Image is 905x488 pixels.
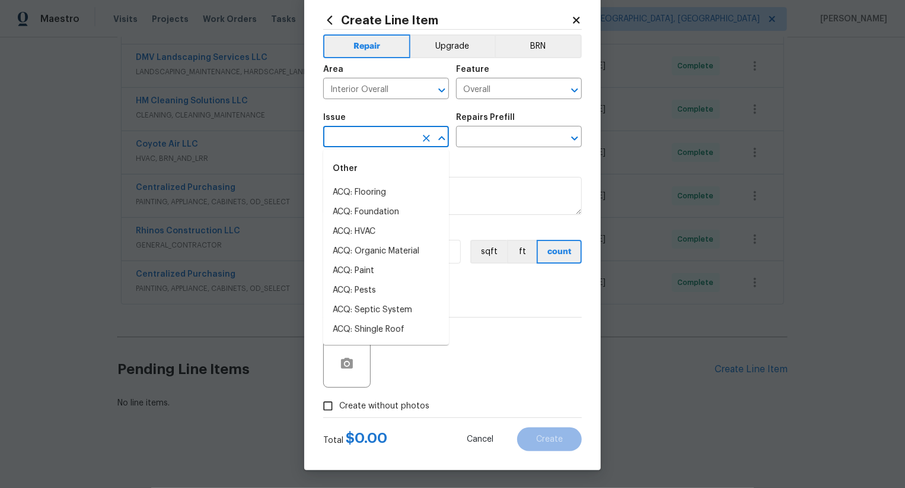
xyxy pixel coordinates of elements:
[339,400,429,413] span: Create without photos
[323,242,449,261] li: ACQ: Organic Material
[323,340,449,359] li: ACQ: Tile Roof
[566,82,583,99] button: Open
[323,154,449,183] div: Other
[434,82,450,99] button: Open
[323,183,449,202] li: ACQ: Flooring
[323,261,449,281] li: ACQ: Paint
[566,130,583,147] button: Open
[346,431,387,445] span: $ 0.00
[410,34,495,58] button: Upgrade
[536,435,563,444] span: Create
[456,113,515,122] h5: Repairs Prefill
[323,202,449,222] li: ACQ: Foundation
[434,130,450,147] button: Close
[448,427,512,451] button: Cancel
[418,130,435,147] button: Clear
[507,240,537,264] button: ft
[537,240,582,264] button: count
[323,281,449,300] li: ACQ: Pests
[323,14,571,27] h2: Create Line Item
[323,113,346,122] h5: Issue
[323,432,387,446] div: Total
[467,435,493,444] span: Cancel
[323,300,449,320] li: ACQ: Septic System
[323,65,343,74] h5: Area
[470,240,507,264] button: sqft
[495,34,582,58] button: BRN
[323,320,449,340] li: ACQ: Shingle Roof
[456,65,489,74] h5: Feature
[517,427,582,451] button: Create
[323,34,410,58] button: Repair
[323,222,449,242] li: ACQ: HVAC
